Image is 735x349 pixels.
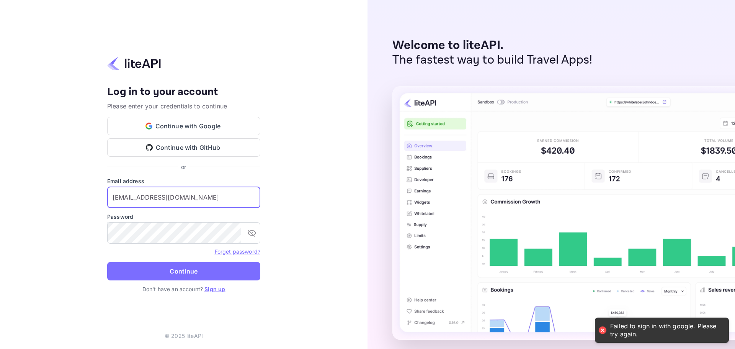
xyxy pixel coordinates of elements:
p: The fastest way to build Travel Apps! [392,53,593,67]
p: © 2025 liteAPI [165,332,203,340]
a: Forget password? [215,247,260,255]
p: Don't have an account? [107,285,260,293]
h4: Log in to your account [107,85,260,99]
a: Sign up [204,286,225,292]
p: or [181,163,186,171]
img: liteapi [107,56,161,71]
button: toggle password visibility [244,225,260,241]
p: Welcome to liteAPI. [392,38,593,53]
button: Continue with GitHub [107,138,260,157]
label: Password [107,213,260,221]
p: Please enter your credentials to continue [107,102,260,111]
label: Email address [107,177,260,185]
input: Enter your email address [107,187,260,208]
button: Continue [107,262,260,280]
div: Failed to sign in with google. Please try again. [610,322,721,338]
button: Continue with Google [107,117,260,135]
a: Forget password? [215,248,260,255]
